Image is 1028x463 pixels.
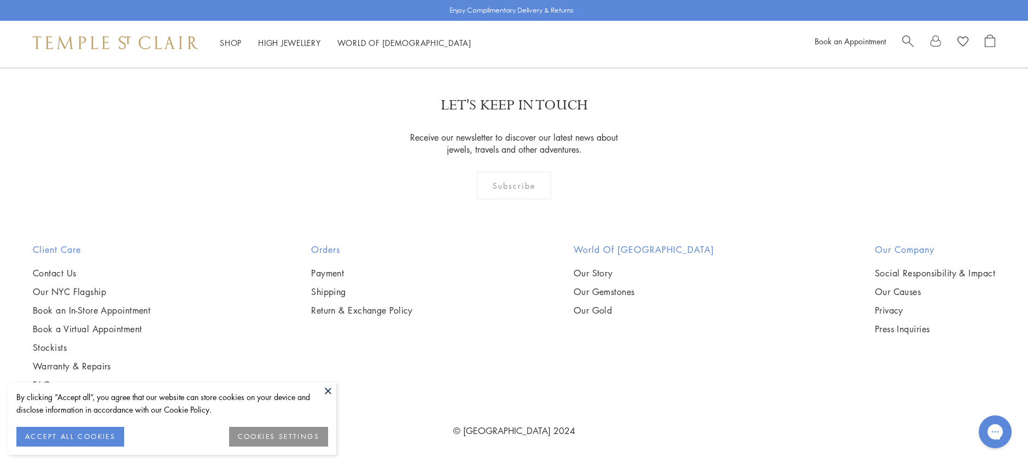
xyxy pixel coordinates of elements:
a: FAQs [33,379,150,391]
button: COOKIES SETTINGS [229,427,328,447]
iframe: Gorgias live chat messenger [973,412,1017,452]
h2: World of [GEOGRAPHIC_DATA] [574,243,714,256]
h2: Client Care [33,243,150,256]
a: ShopShop [220,37,242,48]
a: Our Gemstones [574,286,714,298]
a: Stockists [33,342,150,354]
a: World of [DEMOGRAPHIC_DATA]World of [DEMOGRAPHIC_DATA] [337,37,471,48]
a: Shipping [311,286,413,298]
h2: Our Company [875,243,995,256]
a: Return & Exchange Policy [311,304,413,316]
a: Our Gold [574,304,714,316]
a: View Wishlist [957,34,968,51]
a: Privacy [875,304,995,316]
nav: Main navigation [220,36,471,50]
a: Book an Appointment [815,36,886,47]
a: Our Story [574,267,714,279]
p: LET'S KEEP IN TOUCH [441,96,588,115]
a: Warranty & Repairs [33,360,150,372]
div: By clicking “Accept all”, you agree that our website can store cookies on your device and disclos... [16,391,328,416]
a: Search [902,34,914,51]
a: Our Causes [875,286,995,298]
a: © [GEOGRAPHIC_DATA] 2024 [453,425,575,437]
img: Temple St. Clair [33,36,198,49]
a: Book an In-Store Appointment [33,304,150,316]
a: Social Responsibility & Impact [875,267,995,279]
a: Our NYC Flagship [33,286,150,298]
p: Receive our newsletter to discover our latest news about jewels, travels and other adventures. [404,131,625,155]
a: Contact Us [33,267,150,279]
a: Book a Virtual Appointment [33,323,150,335]
a: Press Inquiries [875,323,995,335]
a: Payment [311,267,413,279]
a: Open Shopping Bag [985,34,995,51]
div: Subscribe [477,172,552,199]
a: High JewelleryHigh Jewellery [258,37,321,48]
h2: Orders [311,243,413,256]
button: ACCEPT ALL COOKIES [16,427,124,447]
p: Enjoy Complimentary Delivery & Returns [449,5,574,16]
